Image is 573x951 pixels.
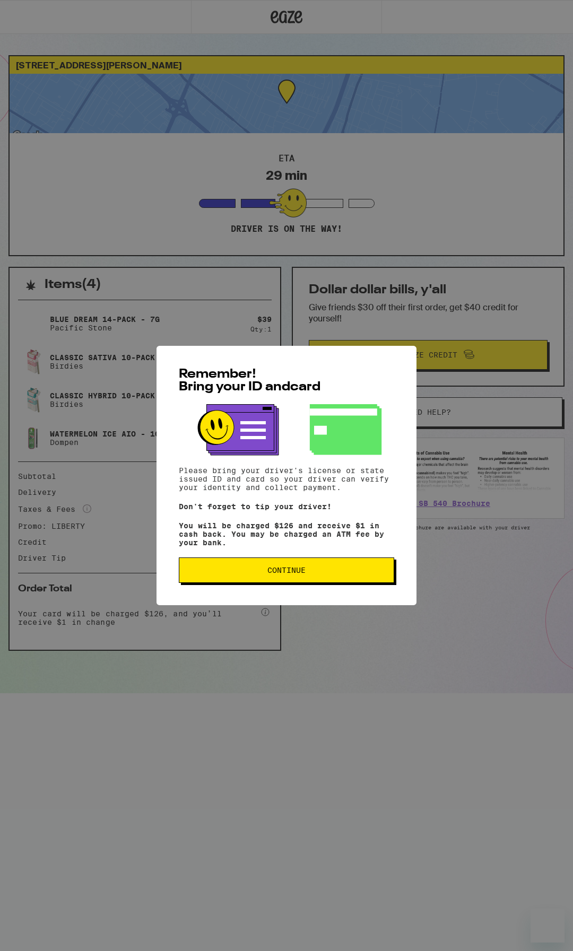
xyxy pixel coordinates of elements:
[179,521,394,547] p: You will be charged $126 and receive $1 in cash back. You may be charged an ATM fee by your bank.
[179,502,394,511] p: Don't forget to tip your driver!
[267,566,306,574] span: Continue
[179,557,394,583] button: Continue
[531,909,565,943] iframe: Button to launch messaging window
[179,368,320,394] span: Remember! Bring your ID and card
[179,466,394,492] p: Please bring your driver's license or state issued ID and card so your driver can verify your ide...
